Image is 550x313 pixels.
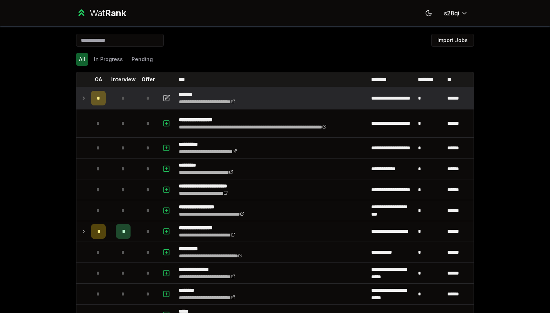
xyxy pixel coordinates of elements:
p: OA [95,76,102,83]
button: All [76,53,88,66]
p: Interview [111,76,136,83]
a: WatRank [76,7,126,19]
span: Rank [105,8,126,18]
button: Import Jobs [431,34,474,47]
button: Pending [129,53,156,66]
button: s28qi [438,7,474,20]
span: s28qi [444,9,459,18]
p: Offer [142,76,155,83]
div: Wat [90,7,126,19]
button: In Progress [91,53,126,66]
